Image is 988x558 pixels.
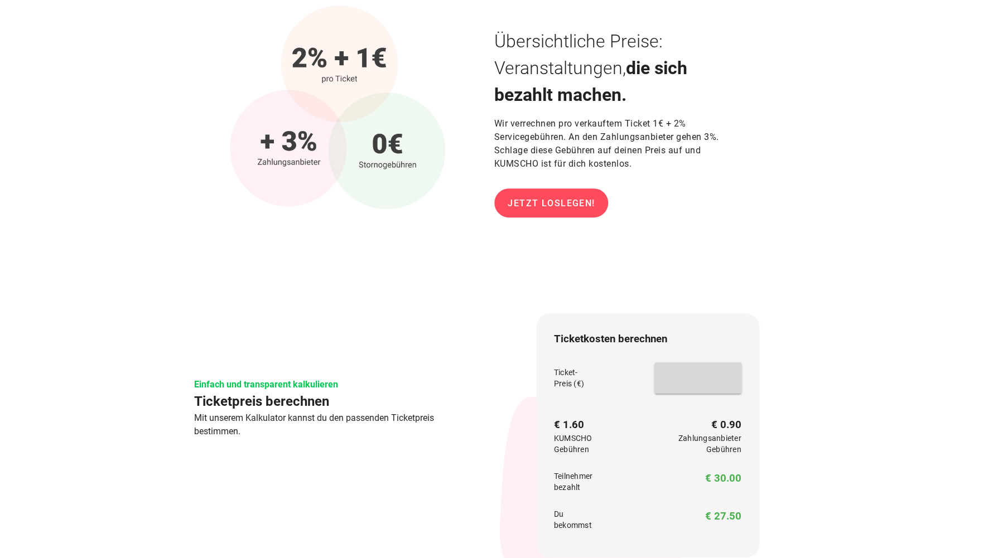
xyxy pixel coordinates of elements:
[654,433,741,455] p: Zahlungsanbieter Gebühren
[554,470,582,493] p: Teilnehmer bezahlt
[554,367,590,389] p: Ticket-Preis (€)
[654,508,741,524] h3: € 27.50
[494,188,608,217] a: Jetzt loslegen!
[554,433,582,455] p: KUMSCHO Gebühren
[494,108,745,179] p: Wir verrechnen pro verkauftem Ticket 1€ + 2% Servicegebühren. An den Zahlungsanbieter gehen 3%. S...
[654,417,741,433] h3: € 0.90
[194,378,488,391] p: Einfach und transparent kalkulieren
[494,31,663,79] span: Übersichtliche Preise: Veranstaltungen,
[507,198,595,208] span: Jetzt loslegen!
[194,391,488,411] h2: Ticketpreis berechnen
[494,28,745,108] h1: die sich bezahlt machen.
[554,331,741,347] h3: Ticketkosten berechnen
[554,417,641,433] h3: € 1.60
[554,508,582,531] p: Du bekommst
[654,470,741,486] h3: € 30.00
[194,411,488,438] p: Mit unserem Kalkulator kannst du den passenden Ticketpreis bestimmen.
